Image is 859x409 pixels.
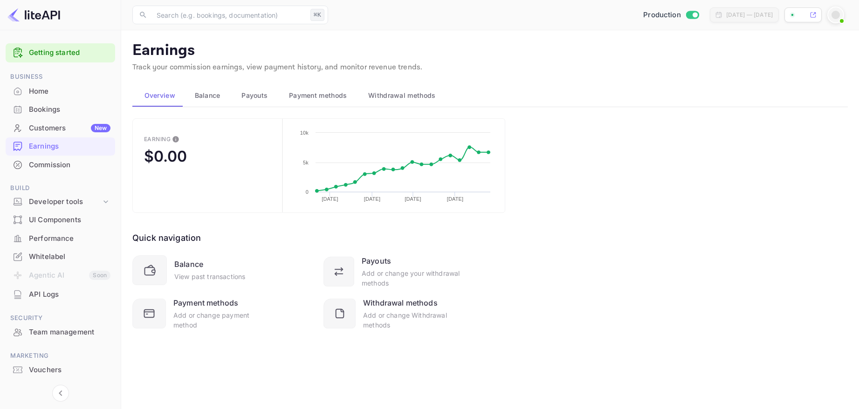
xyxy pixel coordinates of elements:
[6,230,115,248] div: Performance
[362,255,391,266] div: Payouts
[29,233,110,244] div: Performance
[132,84,848,107] div: scrollable auto tabs example
[6,286,115,304] div: API Logs
[91,124,110,132] div: New
[306,189,309,195] text: 0
[195,90,220,101] span: Balance
[6,323,115,341] div: Team management
[6,248,115,265] a: Whitelabel
[6,361,115,378] a: Vouchers
[6,248,115,266] div: Whitelabel
[6,82,115,100] a: Home
[29,289,110,300] div: API Logs
[132,62,848,73] p: Track your commission earnings, view payment history, and monitor revenue trends.
[144,147,187,165] div: $0.00
[29,365,110,375] div: Vouchers
[639,10,702,20] div: Switch to Sandbox mode
[405,196,421,202] text: [DATE]
[289,90,347,101] span: Payment methods
[6,211,115,228] a: UI Components
[132,232,201,244] div: Quick navigation
[6,72,115,82] span: Business
[6,82,115,101] div: Home
[174,272,245,281] div: View past transactions
[6,101,115,119] div: Bookings
[7,7,60,22] img: LiteAPI logo
[447,196,463,202] text: [DATE]
[173,310,269,330] div: Add or change payment method
[6,211,115,229] div: UI Components
[29,327,110,338] div: Team management
[241,90,268,101] span: Payouts
[174,259,203,270] div: Balance
[144,136,171,143] div: Earning
[29,123,110,134] div: Customers
[6,43,115,62] div: Getting started
[363,297,438,308] div: Withdrawal methods
[300,130,309,136] text: 10k
[144,90,175,101] span: Overview
[52,385,69,402] button: Collapse navigation
[29,86,110,97] div: Home
[6,286,115,303] a: API Logs
[29,48,110,58] a: Getting started
[322,196,338,202] text: [DATE]
[6,119,115,136] a: CustomersNew
[29,104,110,115] div: Bookings
[132,118,282,213] button: EarningThis is the amount of confirmed commission that will be paid to you on the next scheduled ...
[6,156,115,173] a: Commission
[6,194,115,210] div: Developer tools
[151,6,307,24] input: Search (e.g. bookings, documentation)
[29,215,110,225] div: UI Components
[6,183,115,193] span: Build
[132,41,848,60] p: Earnings
[643,10,681,20] span: Production
[168,132,183,147] button: This is the amount of confirmed commission that will be paid to you on the next scheduled deposit
[29,252,110,262] div: Whitelabel
[6,323,115,341] a: Team management
[6,313,115,323] span: Security
[6,351,115,361] span: Marketing
[29,160,110,170] div: Commission
[310,9,324,21] div: ⌘K
[303,160,309,165] text: 5k
[6,361,115,379] div: Vouchers
[6,230,115,247] a: Performance
[29,141,110,152] div: Earnings
[362,268,460,288] div: Add or change your withdrawal methods
[368,90,435,101] span: Withdrawal methods
[6,101,115,118] a: Bookings
[6,156,115,174] div: Commission
[29,197,101,207] div: Developer tools
[6,137,115,156] div: Earnings
[726,11,773,19] div: [DATE] — [DATE]
[173,297,238,308] div: Payment methods
[363,310,460,330] div: Add or change Withdrawal methods
[364,196,380,202] text: [DATE]
[6,137,115,155] a: Earnings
